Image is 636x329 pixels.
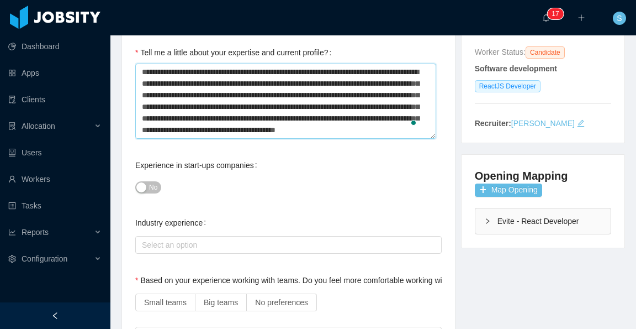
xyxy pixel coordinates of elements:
input: Industry experience [139,238,145,252]
p: 1 [552,8,555,19]
p: 7 [555,8,559,19]
a: icon: userWorkers [8,168,102,190]
label: Based on your experience working with teams. Do you feel more comfortable working with larger tea... [135,276,565,285]
span: Big teams [204,298,238,307]
a: icon: appstoreApps [8,62,102,84]
span: Candidate [526,46,565,59]
span: ReactJS Developer [475,80,540,92]
div: icon: rightEvite - React Developer [475,208,611,234]
strong: Software development [475,64,557,73]
i: icon: edit [577,119,585,127]
i: icon: solution [8,122,16,130]
a: [PERSON_NAME] [511,119,575,128]
h4: Opening Mapping [475,168,568,184]
a: icon: pie-chartDashboard [8,35,102,58]
span: Small teams [144,298,187,307]
strong: Recruiter: [475,119,511,128]
label: Tell me a little about your expertise and current profile? [135,48,336,57]
span: Worker Status: [475,48,526,56]
span: Configuration [22,254,67,263]
a: icon: auditClients [8,88,102,111]
button: Experience in start-ups companies [135,181,161,194]
button: icon: plusMap Opening [475,184,542,197]
i: icon: setting [8,255,16,263]
span: Allocation [22,122,55,130]
a: icon: robotUsers [8,142,102,164]
label: Industry experience [135,218,210,227]
i: icon: right [484,218,491,224]
textarea: To enrich screen reader interactions, please activate Accessibility in Grammarly extension settings [135,64,436,139]
i: icon: line-chart [8,228,16,236]
span: Reports [22,228,49,237]
label: Experience in start-ups companies [135,161,262,170]
span: S [617,12,622,25]
span: No [149,182,157,193]
i: icon: plus [577,14,585,22]
span: No preferences [255,298,308,307]
div: Select an option [142,239,430,250]
a: icon: profileTasks [8,195,102,217]
i: icon: bell [542,14,550,22]
sup: 17 [547,8,563,19]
